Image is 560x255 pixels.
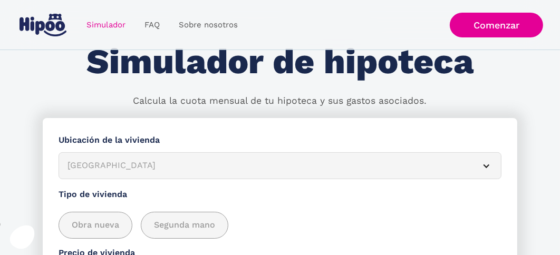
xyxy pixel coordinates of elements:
[169,15,247,35] a: Sobre nosotros
[59,152,501,179] article: [GEOGRAPHIC_DATA]
[17,9,69,41] a: home
[450,13,543,37] a: Comenzar
[135,15,169,35] a: FAQ
[59,212,501,239] div: add_description_here
[59,134,501,147] label: Ubicación de la vivienda
[59,188,501,201] label: Tipo de vivienda
[72,219,119,232] span: Obra nueva
[154,219,215,232] span: Segunda mano
[133,94,427,108] p: Calcula la cuota mensual de tu hipoteca y sus gastos asociados.
[86,43,474,81] h1: Simulador de hipoteca
[77,15,135,35] a: Simulador
[67,159,467,172] div: [GEOGRAPHIC_DATA]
